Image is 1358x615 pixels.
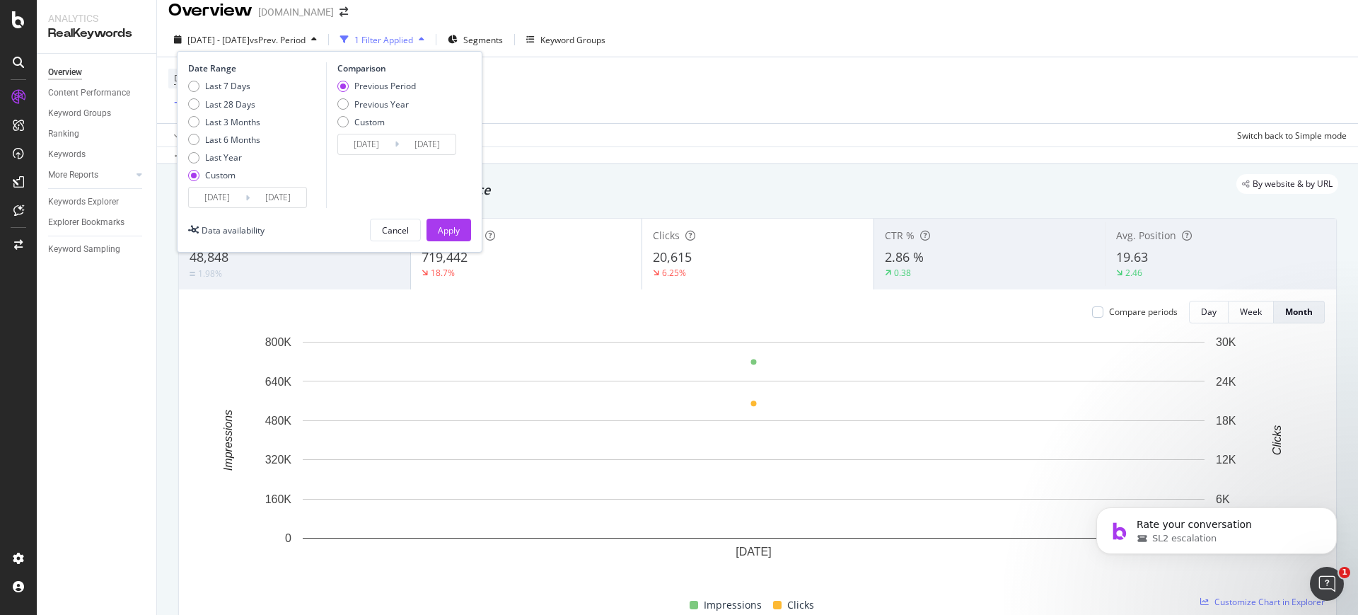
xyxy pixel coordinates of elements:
span: Device [174,72,201,84]
text: [DATE] [736,546,771,558]
button: Apply [426,219,471,241]
div: Keywords Explorer [48,195,119,209]
div: 0.38 [894,267,911,279]
iframe: Intercom live chat [1310,567,1344,601]
div: Last 7 Days [205,80,250,92]
div: arrow-right-arrow-left [339,7,348,17]
a: Customize Chart in Explorer [1200,596,1325,608]
div: More Reports [48,168,98,183]
div: Apply [438,224,460,236]
div: 6.25% [662,267,686,279]
div: Switch back to Simple mode [1237,130,1347,142]
input: Start Date [338,134,395,154]
span: 20,615 [653,248,692,265]
button: Month [1274,301,1325,323]
div: Week [1240,306,1262,318]
button: [DATE] - [DATE]vsPrev. Period [168,28,323,51]
text: 160K [265,493,292,505]
div: Last 3 Months [205,116,260,128]
text: 320K [265,454,292,466]
button: Cancel [370,219,421,241]
div: Keyword Groups [48,106,111,121]
span: By website & by URL [1253,180,1333,188]
button: Day [1189,301,1229,323]
a: Keyword Groups [48,106,146,121]
input: End Date [250,188,306,207]
button: 1 Filter Applied [335,28,430,51]
div: 2.46 [1125,267,1142,279]
text: Clicks [1271,425,1283,456]
div: Data availability [202,224,265,236]
div: Last Year [188,151,260,163]
div: 1.98% [198,268,222,280]
svg: A chart. [190,335,1318,580]
a: Overview [48,65,146,80]
button: Add Filter [168,95,225,112]
div: [DOMAIN_NAME] [258,5,334,19]
div: Last 3 Months [188,116,260,128]
div: Comparison [337,62,460,74]
a: Keywords Explorer [48,195,146,209]
div: Analytics [48,11,145,25]
div: Previous Period [354,80,416,92]
div: Last 6 Months [205,134,260,146]
button: Switch back to Simple mode [1231,124,1347,146]
text: 30K [1216,336,1236,348]
div: legacy label [1236,174,1338,194]
a: Content Performance [48,86,146,100]
div: Keyword Groups [540,34,605,46]
span: Clicks [787,597,814,614]
span: 719,442 [422,248,468,265]
div: Last 28 Days [188,98,260,110]
div: Custom [205,169,236,181]
span: 48,848 [190,248,228,265]
text: 800K [265,336,292,348]
span: 19.63 [1116,248,1148,265]
a: Keyword Sampling [48,242,146,257]
input: End Date [399,134,455,154]
span: 2.86 % [885,248,924,265]
div: Day [1201,306,1217,318]
span: Avg. Position [1116,229,1176,242]
div: Custom [337,116,416,128]
text: 640K [265,375,292,387]
a: Ranking [48,127,146,142]
text: 0 [285,532,291,544]
a: Explorer Bookmarks [48,215,146,230]
div: Keywords [48,147,86,162]
div: Last Year [205,151,242,163]
div: RealKeywords [48,25,145,42]
div: Last 28 Days [205,98,255,110]
text: 480K [265,415,292,427]
text: 12K [1216,454,1236,466]
button: Keyword Groups [521,28,611,51]
button: Week [1229,301,1274,323]
div: Previous Period [337,80,416,92]
text: 18K [1216,415,1236,427]
a: Keywords [48,147,146,162]
div: Last 7 Days [188,80,260,92]
div: Custom [354,116,385,128]
div: Explorer Bookmarks [48,215,124,230]
div: Compare periods [1109,306,1178,318]
div: 1 Filter Applied [354,34,413,46]
button: Segments [442,28,509,51]
div: Previous Year [354,98,409,110]
div: Last 6 Months [188,134,260,146]
span: Impressions [704,597,762,614]
div: Cancel [382,224,409,236]
div: Content Performance [48,86,130,100]
span: Customize Chart in Explorer [1214,596,1325,608]
span: Clicks [653,229,680,242]
input: Start Date [189,188,245,207]
img: Equal [190,272,195,276]
span: [DATE] - [DATE] [187,34,250,46]
div: Date Range [188,62,323,74]
a: More Reports [48,168,132,183]
span: vs Prev. Period [250,34,306,46]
